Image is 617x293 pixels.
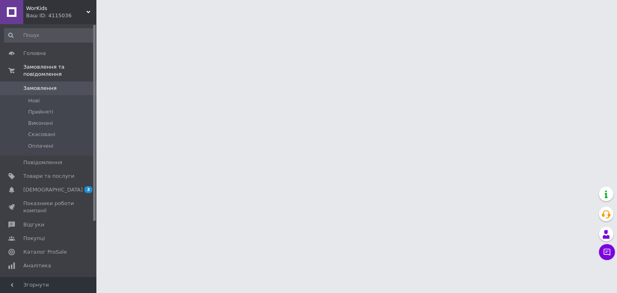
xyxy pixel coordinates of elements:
span: Товари та послуги [23,173,74,180]
span: Головна [23,50,46,57]
span: Показники роботи компанії [23,200,74,214]
span: WorKids [26,5,86,12]
span: Прийняті [28,108,53,116]
span: Аналітика [23,262,51,269]
span: [DEMOGRAPHIC_DATA] [23,186,83,193]
input: Пошук [4,28,95,43]
span: 3 [84,186,92,193]
span: Замовлення [23,85,57,92]
span: Покупці [23,235,45,242]
div: Ваш ID: 4115036 [26,12,96,19]
span: Оплачені [28,142,53,150]
button: Чат з покупцем [599,244,615,260]
span: Управління сайтом [23,276,74,290]
span: Виконані [28,120,53,127]
span: Нові [28,97,40,104]
span: Каталог ProSale [23,248,67,256]
span: Замовлення та повідомлення [23,63,96,78]
span: Відгуки [23,221,44,228]
span: Скасовані [28,131,55,138]
span: Повідомлення [23,159,62,166]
